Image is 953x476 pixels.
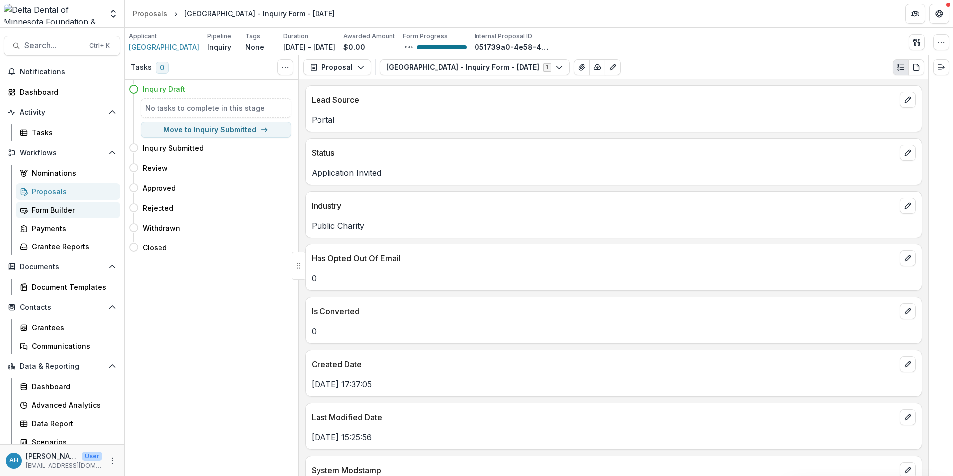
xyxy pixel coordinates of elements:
button: Toggle View Cancelled Tasks [277,59,293,75]
p: 0 [312,325,916,337]
h4: Inquiry Draft [143,84,185,94]
button: More [106,455,118,467]
button: Open Data & Reporting [4,358,120,374]
a: Data Report [16,415,120,432]
a: Dashboard [16,378,120,395]
button: edit [900,92,916,108]
button: Plaintext view [893,59,909,75]
span: Activity [20,108,104,117]
nav: breadcrumb [129,6,339,21]
a: Payments [16,220,120,237]
p: Public Charity [312,220,916,232]
button: Proposal [303,59,371,75]
button: Expand right [933,59,949,75]
div: Annessa Hicks [9,457,18,464]
a: Proposals [16,183,120,200]
div: Nominations [32,168,112,178]
span: Data & Reporting [20,362,104,371]
div: Proposals [133,8,167,19]
button: View Attached Files [574,59,590,75]
div: Proposals [32,186,112,197]
a: Proposals [129,6,171,21]
button: Search... [4,36,120,56]
button: edit [900,145,916,161]
div: Scenarios [32,437,112,447]
p: Tags [245,32,260,41]
a: Nominations [16,165,120,181]
span: 0 [156,62,169,74]
div: Data Report [32,418,112,429]
h5: No tasks to complete in this stage [145,103,287,113]
p: Created Date [312,358,896,370]
a: Grantee Reports [16,238,120,255]
p: [PERSON_NAME] [26,451,78,461]
div: Dashboard [32,381,112,392]
button: edit [900,250,916,266]
div: Form Builder [32,205,112,215]
a: Tasks [16,124,120,141]
p: $0.00 [343,42,365,52]
div: Advanced Analytics [32,400,112,410]
p: Status [312,147,896,159]
div: Grantees [32,322,112,333]
p: Has Opted Out Of Email [312,252,896,264]
div: Ctrl + K [87,40,112,51]
a: Grantees [16,319,120,336]
a: [GEOGRAPHIC_DATA] [129,42,199,52]
img: Delta Dental of Minnesota Foundation & Community Giving logo [4,4,102,24]
a: Scenarios [16,434,120,450]
p: Application Invited [312,167,916,179]
button: Partners [905,4,925,24]
span: Notifications [20,68,116,76]
button: Open Workflows [4,145,120,161]
button: edit [900,303,916,319]
button: edit [900,409,916,425]
a: Advanced Analytics [16,397,120,413]
p: System Modstamp [312,464,896,476]
p: [DATE] 15:25:56 [312,431,916,443]
button: Notifications [4,64,120,80]
span: Documents [20,263,104,271]
span: Contacts [20,303,104,312]
a: Document Templates [16,279,120,295]
p: Last Modified Date [312,411,896,423]
div: Tasks [32,127,112,138]
p: 0 [312,272,916,284]
p: Form Progress [403,32,448,41]
p: None [245,42,264,52]
p: [DATE] - [DATE] [283,42,335,52]
h3: Tasks [131,63,152,72]
button: Open Documents [4,259,120,275]
p: Internal Proposal ID [475,32,532,41]
p: [DATE] 17:37:05 [312,378,916,390]
button: Open entity switcher [106,4,120,24]
a: Form Builder [16,202,120,218]
p: Inquiry [207,42,231,52]
div: Communications [32,341,112,351]
h4: Withdrawn [143,223,180,233]
p: User [82,452,102,461]
button: edit [900,356,916,372]
button: Open Contacts [4,299,120,315]
p: Applicant [129,32,157,41]
p: Awarded Amount [343,32,395,41]
h4: Review [143,163,168,173]
button: Open Activity [4,104,120,120]
div: Grantee Reports [32,241,112,252]
a: Communications [16,338,120,354]
div: Payments [32,223,112,234]
div: [GEOGRAPHIC_DATA] - Inquiry Form - [DATE] [184,8,335,19]
button: Get Help [929,4,949,24]
button: Move to Inquiry Submitted [141,122,291,138]
button: edit [900,198,916,214]
p: Is Converted [312,305,896,317]
p: Lead Source [312,94,896,106]
button: [GEOGRAPHIC_DATA] - Inquiry Form - [DATE]1 [380,59,570,75]
h4: Approved [143,183,176,193]
p: 100 % [403,44,413,51]
button: PDF view [908,59,924,75]
h4: Closed [143,242,167,253]
button: Edit as form [605,59,621,75]
a: Dashboard [4,84,120,100]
